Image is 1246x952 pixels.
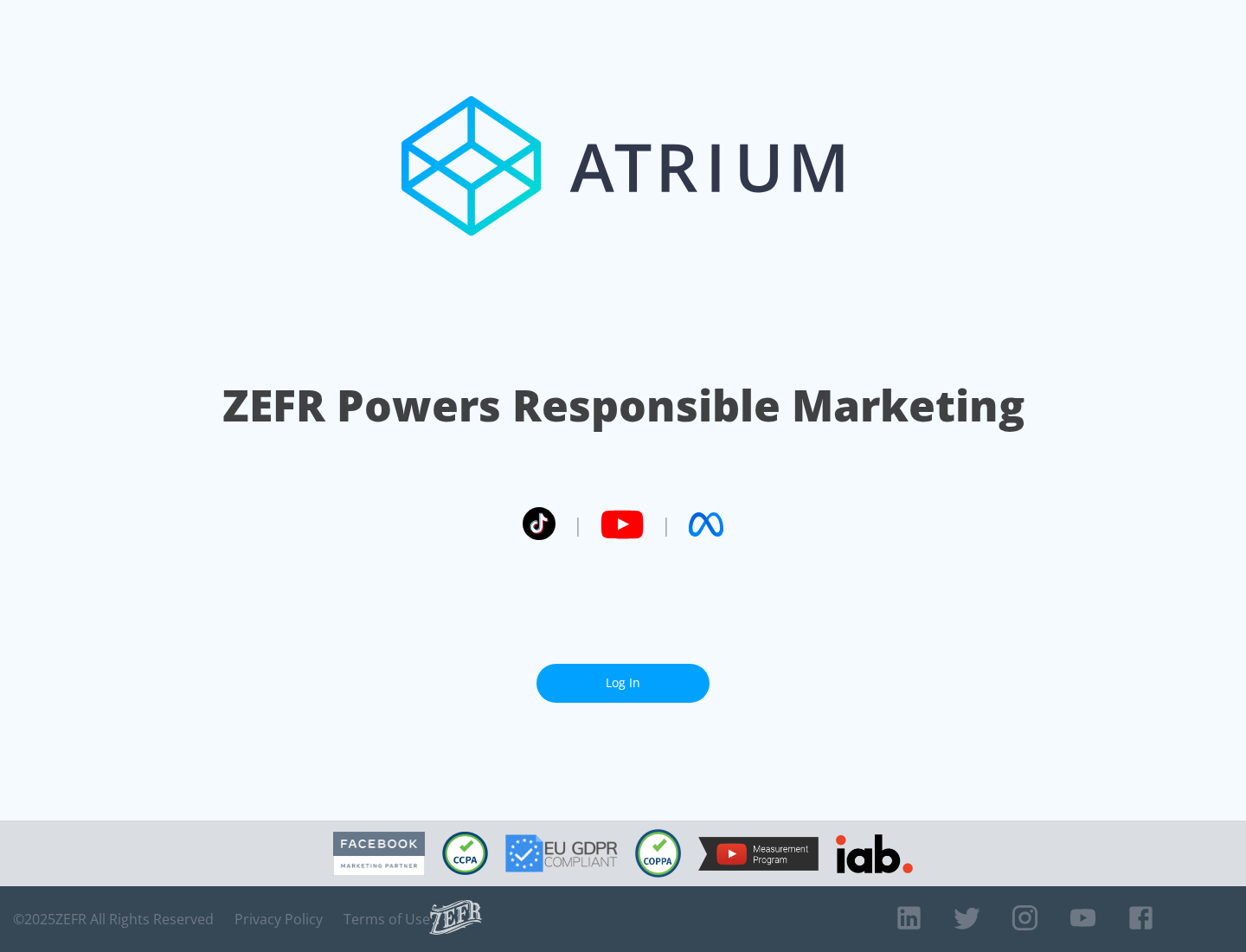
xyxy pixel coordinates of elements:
img: GDPR Compliant [505,834,618,872]
img: COPPA Compliant [635,829,681,878]
img: Facebook Marketing Partner [333,832,425,876]
span: © 2025 ZEFR All Rights Reserved [13,910,214,928]
a: Log In [536,664,710,703]
a: Terms of Use [344,910,430,928]
img: YouTube Measurement Program [698,837,819,871]
img: CCPA Compliant [442,832,488,875]
span: | [573,511,583,537]
img: IAB [836,834,913,873]
span: | [661,511,671,537]
a: Privacy Policy [234,910,323,928]
h1: ZEFR Powers Responsible Marketing [222,376,1024,435]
